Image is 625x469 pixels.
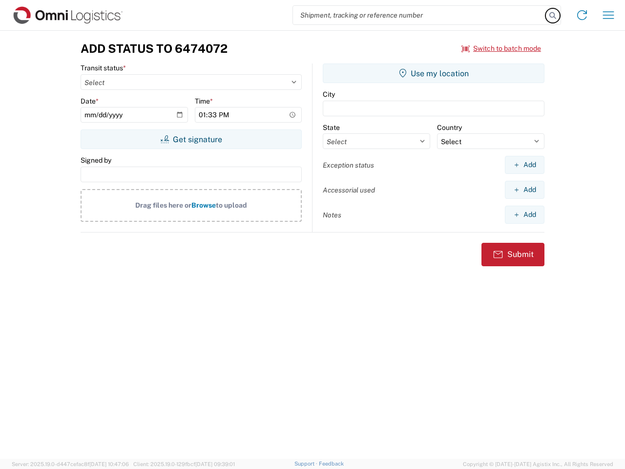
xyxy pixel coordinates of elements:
[323,90,335,99] label: City
[216,201,247,209] span: to upload
[437,123,462,132] label: Country
[89,461,129,467] span: [DATE] 10:47:06
[133,461,235,467] span: Client: 2025.19.0-129fbcf
[81,129,302,149] button: Get signature
[463,460,613,469] span: Copyright © [DATE]-[DATE] Agistix Inc., All Rights Reserved
[135,201,191,209] span: Drag files here or
[505,206,544,224] button: Add
[461,41,541,57] button: Switch to batch mode
[323,211,341,219] label: Notes
[191,201,216,209] span: Browse
[323,186,375,194] label: Accessorial used
[293,6,546,24] input: Shipment, tracking or reference number
[81,42,228,56] h3: Add Status to 6474072
[12,461,129,467] span: Server: 2025.19.0-d447cefac8f
[81,156,111,165] label: Signed by
[505,156,544,174] button: Add
[195,461,235,467] span: [DATE] 09:39:01
[294,461,319,467] a: Support
[323,123,340,132] label: State
[505,181,544,199] button: Add
[195,97,213,106] label: Time
[81,97,99,106] label: Date
[323,161,374,170] label: Exception status
[319,461,344,467] a: Feedback
[81,64,126,72] label: Transit status
[323,64,544,83] button: Use my location
[481,243,544,266] button: Submit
